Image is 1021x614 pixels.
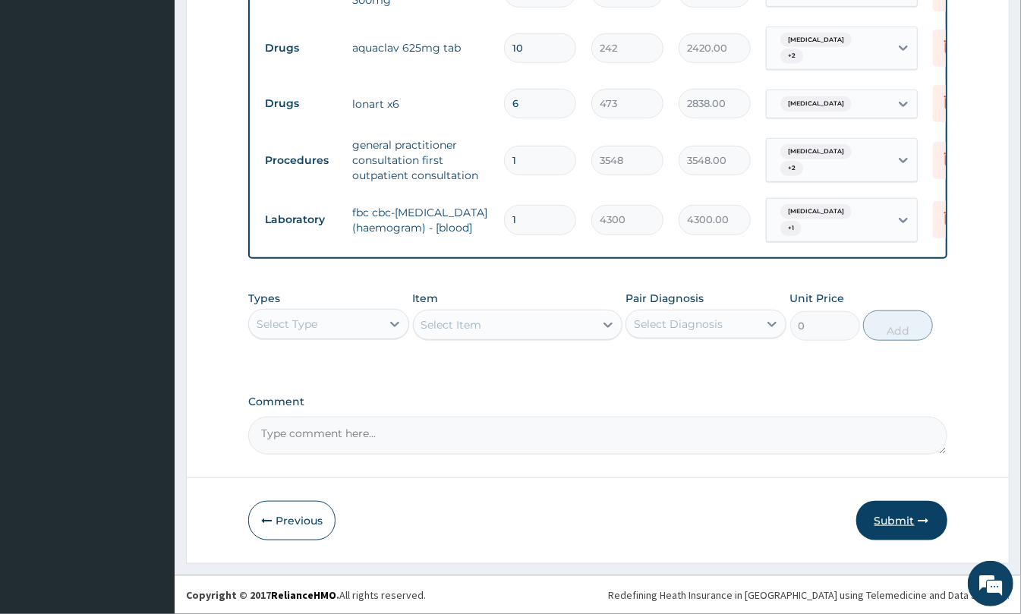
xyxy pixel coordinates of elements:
textarea: Type your message and hit 'Enter' [8,414,289,468]
span: [MEDICAL_DATA] [780,33,852,48]
button: Submit [856,501,947,540]
td: aquaclav 625mg tab [345,33,496,63]
td: fbc cbc-[MEDICAL_DATA] (haemogram) - [blood] [345,197,496,243]
label: Item [413,291,439,306]
label: Pair Diagnosis [626,291,704,306]
td: general practitioner consultation first outpatient consultation [345,130,496,190]
footer: All rights reserved. [175,575,1021,614]
button: Add [863,310,933,341]
a: RelianceHMO [271,588,336,602]
label: Comment [248,395,947,408]
label: Unit Price [790,291,845,306]
span: [MEDICAL_DATA] [780,144,852,159]
td: Drugs [257,34,345,62]
label: Types [248,292,280,305]
span: + 2 [780,161,803,176]
span: [MEDICAL_DATA] [780,204,852,219]
div: Chat with us now [79,85,255,105]
div: Select Type [257,316,317,332]
div: Minimize live chat window [249,8,285,44]
img: d_794563401_company_1708531726252_794563401 [28,76,61,114]
td: Procedures [257,146,345,175]
td: Drugs [257,90,345,118]
td: Laboratory [257,206,345,234]
td: lonart x6 [345,89,496,119]
span: [MEDICAL_DATA] [780,96,852,112]
div: Select Diagnosis [634,316,723,332]
strong: Copyright © 2017 . [186,588,339,602]
button: Previous [248,501,336,540]
span: + 2 [780,49,803,64]
span: We're online! [88,191,210,345]
div: Redefining Heath Insurance in [GEOGRAPHIC_DATA] using Telemedicine and Data Science! [608,587,1010,603]
span: + 1 [780,221,802,236]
